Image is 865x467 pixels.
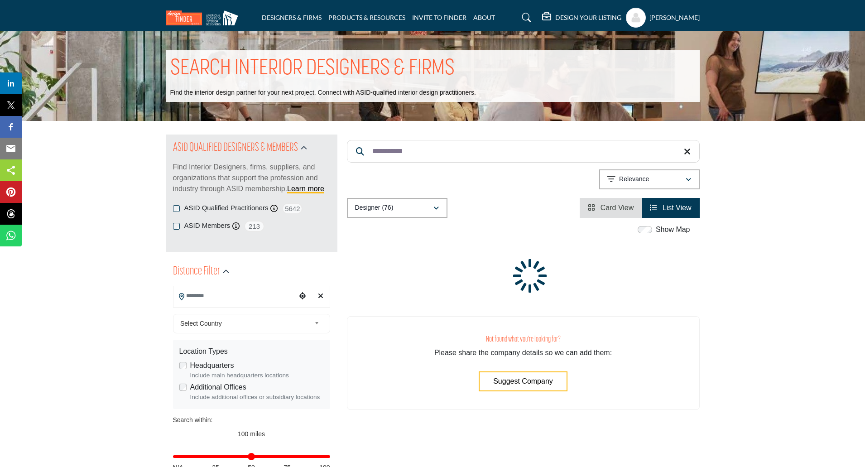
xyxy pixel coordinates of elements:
a: PRODUCTS & RESOURCES [328,14,405,21]
li: List View [642,198,699,218]
a: INVITE TO FINDER [412,14,466,21]
span: Please share the company details so we can add them: [434,349,612,356]
h5: DESIGN YOUR LISTING [555,14,621,22]
h2: ASID QUALIFIED DESIGNERS & MEMBERS [173,140,298,156]
li: Card View [580,198,642,218]
button: Show hide supplier dropdown [626,8,646,28]
h3: Not found what you're looking for? [365,335,681,344]
a: View Card [588,204,634,212]
label: Show Map [656,224,690,235]
div: Location Types [179,346,324,357]
input: ASID Members checkbox [173,223,180,230]
span: Card View [601,204,634,212]
button: Designer (76) [347,198,447,218]
p: Find the interior design partner for your next project. Connect with ASID-qualified interior desi... [170,88,476,97]
label: ASID Qualified Practitioners [184,203,269,213]
input: Search Keyword [347,140,700,163]
span: 213 [244,221,264,232]
span: Suggest Company [493,377,553,385]
span: 100 miles [238,430,265,438]
label: Additional Offices [190,382,246,393]
input: ASID Qualified Practitioners checkbox [173,205,180,212]
span: Select Country [180,318,311,329]
div: Choose your current location [296,287,309,306]
div: Clear search location [314,287,327,306]
a: View List [650,204,691,212]
a: Search [513,10,537,25]
div: Search within: [173,415,330,425]
h1: SEARCH INTERIOR DESIGNERS & FIRMS [170,55,455,83]
button: Relevance [599,169,700,189]
a: ABOUT [473,14,495,21]
span: 5642 [282,203,303,214]
a: DESIGNERS & FIRMS [262,14,322,21]
div: DESIGN YOUR LISTING [542,12,621,23]
input: Search Location [173,287,296,305]
h5: [PERSON_NAME] [649,13,700,22]
img: Site Logo [166,10,243,25]
div: Include additional offices or subsidiary locations [190,393,324,402]
p: Find Interior Designers, firms, suppliers, and organizations that support the profession and indu... [173,162,330,194]
a: Learn more [287,185,324,193]
label: ASID Members [184,221,231,231]
div: Include main headquarters locations [190,371,324,380]
h2: Distance Filter [173,264,220,280]
span: List View [663,204,692,212]
button: Suggest Company [479,371,567,391]
label: Headquarters [190,360,234,371]
p: Relevance [619,175,649,184]
p: Designer (76) [355,203,394,212]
